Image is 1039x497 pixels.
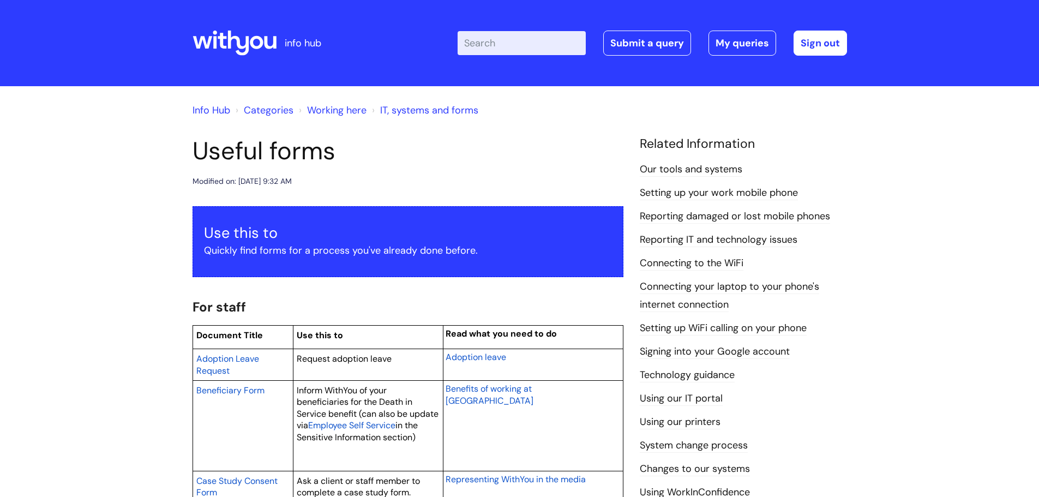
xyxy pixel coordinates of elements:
a: Setting up WiFi calling on your phone [640,321,807,336]
a: Setting up your work mobile phone [640,186,798,200]
h4: Related Information [640,136,847,152]
li: Working here [296,101,367,119]
p: info hub [285,34,321,52]
a: Sign out [794,31,847,56]
a: Categories [244,104,293,117]
a: Submit a query [603,31,691,56]
span: Inform WithYou of your beneficiaries for the Death in Service benefit (can also be update via [297,385,439,432]
li: Solution home [233,101,293,119]
a: Reporting damaged or lost mobile phones [640,209,830,224]
span: Adoption leave [446,351,506,363]
span: Request adoption leave [297,353,392,364]
a: Reporting IT and technology issues [640,233,797,247]
a: Employee Self Service [308,418,395,432]
span: Use this to [297,330,343,341]
span: Benefits of working at [GEOGRAPHIC_DATA] [446,383,533,406]
a: Changes to our systems [640,462,750,476]
input: Search [458,31,586,55]
a: Our tools and systems [640,163,742,177]
div: Modified on: [DATE] 9:32 AM [193,175,292,188]
p: Quickly find forms for a process you've already done before. [204,242,612,259]
a: Representing WithYou in the media [446,472,586,486]
a: Adoption Leave Request [196,352,259,377]
span: For staff [193,298,246,315]
li: IT, systems and forms [369,101,478,119]
a: Connecting your laptop to your phone's internet connection [640,280,819,312]
span: Adoption Leave Request [196,353,259,376]
span: Representing WithYou in the media [446,474,586,485]
a: Signing into your Google account [640,345,790,359]
a: Working here [307,104,367,117]
span: in the Sensitive Information section) [297,420,418,443]
a: Using our printers [640,415,720,429]
span: Employee Self Service [308,420,395,431]
a: IT, systems and forms [380,104,478,117]
span: Beneficiary Form [196,385,265,396]
a: My queries [708,31,776,56]
a: Adoption leave [446,350,506,363]
a: Beneficiary Form [196,384,265,397]
a: Technology guidance [640,368,735,382]
a: Connecting to the WiFi [640,256,743,271]
a: System change process [640,439,748,453]
span: Document Title [196,330,263,341]
a: Info Hub [193,104,230,117]
h1: Useful forms [193,136,623,166]
a: Using our IT portal [640,392,723,406]
span: Read what you need to do [446,328,557,339]
div: | - [458,31,847,56]
h3: Use this to [204,224,612,242]
a: Benefits of working at [GEOGRAPHIC_DATA] [446,382,533,407]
